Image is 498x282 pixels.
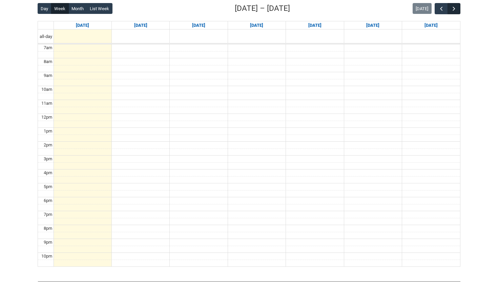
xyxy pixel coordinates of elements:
div: 7am [42,44,54,51]
div: 7pm [42,211,54,218]
button: Week [51,3,69,14]
span: all-day [38,33,54,40]
h2: [DATE] – [DATE] [235,3,290,14]
div: 6pm [42,197,54,204]
button: List Week [87,3,112,14]
a: Go to September 10, 2025 [249,21,265,29]
a: Go to September 12, 2025 [365,21,381,29]
div: 9pm [42,239,54,246]
a: Go to September 8, 2025 [133,21,149,29]
button: Previous Week [435,3,448,14]
div: 4pm [42,169,54,176]
a: Go to September 7, 2025 [75,21,90,29]
div: 10am [40,86,54,93]
div: 5pm [42,183,54,190]
div: 10pm [40,253,54,260]
button: [DATE] [413,3,432,14]
button: Next Week [448,3,460,14]
button: Month [68,3,87,14]
a: Go to September 11, 2025 [307,21,323,29]
a: Go to September 13, 2025 [423,21,439,29]
div: 3pm [42,156,54,162]
div: 8am [42,58,54,65]
div: 11am [40,100,54,107]
button: Day [38,3,51,14]
div: 9am [42,72,54,79]
div: 1pm [42,128,54,135]
div: 2pm [42,142,54,148]
div: 8pm [42,225,54,232]
a: Go to September 9, 2025 [191,21,207,29]
div: 12pm [40,114,54,121]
